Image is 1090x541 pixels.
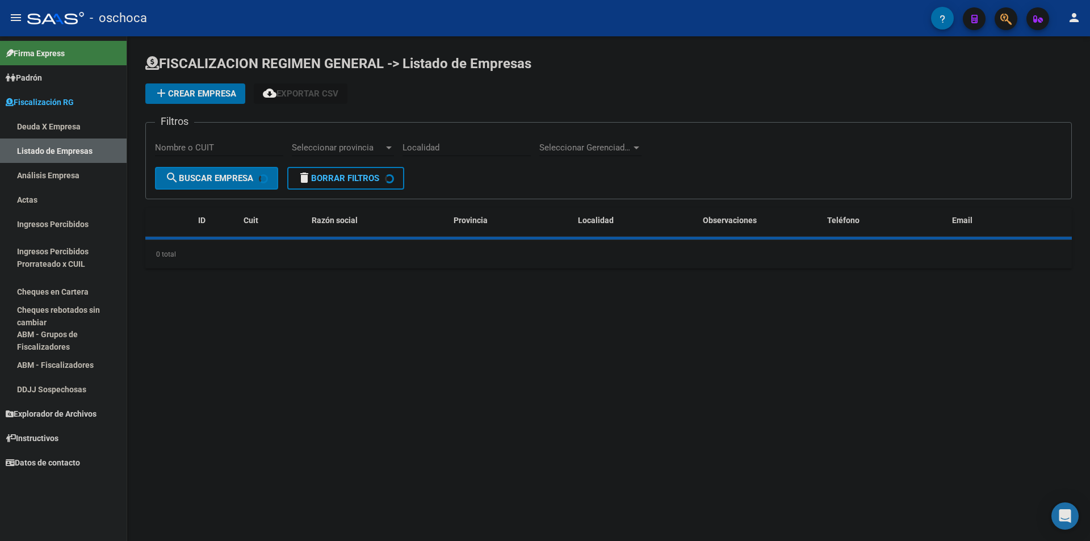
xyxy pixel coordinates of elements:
[578,216,614,225] span: Localidad
[703,216,757,225] span: Observaciones
[573,208,698,233] datatable-header-cell: Localidad
[165,173,253,183] span: Buscar Empresa
[823,208,947,233] datatable-header-cell: Teléfono
[6,72,42,84] span: Padrón
[6,456,80,469] span: Datos de contacto
[6,432,58,444] span: Instructivos
[539,142,631,153] span: Seleccionar Gerenciador
[297,173,379,183] span: Borrar Filtros
[263,86,276,100] mat-icon: cloud_download
[198,216,206,225] span: ID
[698,208,823,233] datatable-header-cell: Observaciones
[165,171,179,184] mat-icon: search
[287,167,404,190] button: Borrar Filtros
[6,96,74,108] span: Fiscalización RG
[307,208,449,233] datatable-header-cell: Razón social
[6,408,97,420] span: Explorador de Archivos
[292,142,384,153] span: Seleccionar provincia
[90,6,147,31] span: - oschoca
[239,208,307,233] datatable-header-cell: Cuit
[194,208,239,233] datatable-header-cell: ID
[155,114,194,129] h3: Filtros
[449,208,573,233] datatable-header-cell: Provincia
[145,240,1072,269] div: 0 total
[263,89,338,99] span: Exportar CSV
[1067,11,1081,24] mat-icon: person
[145,56,531,72] span: FISCALIZACION REGIMEN GENERAL -> Listado de Empresas
[454,216,488,225] span: Provincia
[1051,502,1079,530] div: Open Intercom Messenger
[155,167,278,190] button: Buscar Empresa
[952,216,972,225] span: Email
[948,208,1072,233] datatable-header-cell: Email
[9,11,23,24] mat-icon: menu
[244,216,258,225] span: Cuit
[154,89,236,99] span: Crear Empresa
[827,216,860,225] span: Teléfono
[145,83,245,104] button: Crear Empresa
[154,86,168,100] mat-icon: add
[312,216,358,225] span: Razón social
[297,171,311,184] mat-icon: delete
[6,47,65,60] span: Firma Express
[254,83,347,104] button: Exportar CSV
